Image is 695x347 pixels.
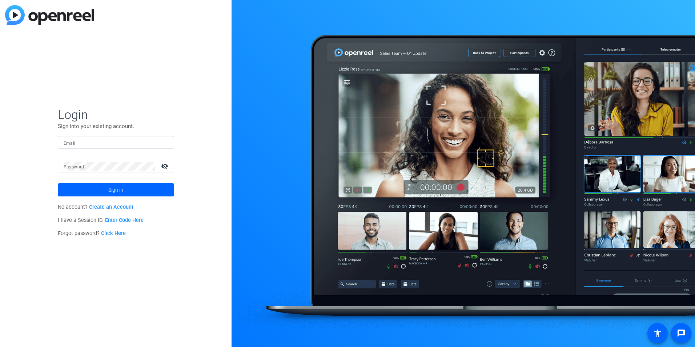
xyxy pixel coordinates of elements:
[653,329,662,338] mat-icon: accessibility
[108,181,123,199] span: Sign in
[105,217,144,223] a: Enter Code Here
[58,107,174,122] span: Login
[64,164,84,169] mat-label: Password
[64,141,76,146] mat-label: Email
[101,230,126,236] a: Click Here
[58,183,174,196] button: Sign in
[677,329,686,338] mat-icon: message
[58,122,174,130] p: Sign into your existing account.
[157,161,174,171] mat-icon: visibility_off
[89,204,133,210] a: Create an Account
[58,230,126,236] span: Forgot password?
[64,138,168,147] input: Enter Email Address
[5,5,94,25] img: blue-gradient.svg
[58,217,144,223] span: I have a Session ID.
[58,204,134,210] span: No account?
